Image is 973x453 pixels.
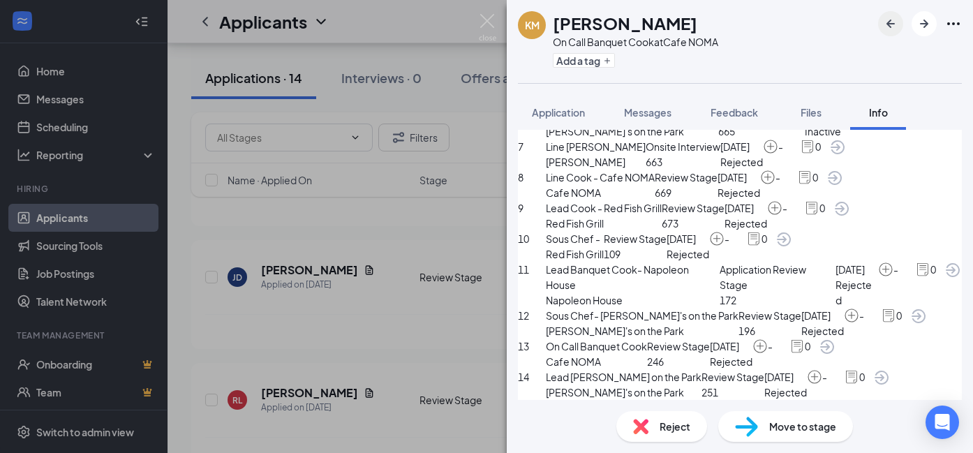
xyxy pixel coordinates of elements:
[801,323,844,339] span: Rejected
[819,339,835,355] svg: ArrowCircle
[546,231,604,246] span: Sous Chef -
[655,170,718,185] span: Review Stage
[655,185,718,200] span: 669
[764,369,807,385] span: [DATE]
[546,308,738,323] span: Sous Chef- [PERSON_NAME]'s on the Park
[826,170,844,186] a: ArrowCircle
[604,246,667,262] span: 109
[518,231,546,246] span: 10
[603,57,611,65] svg: Plus
[812,170,818,185] span: 0
[725,231,729,246] span: -
[718,124,805,139] span: 665
[710,354,752,369] span: Rejected
[819,200,825,216] span: 0
[762,231,767,246] span: 0
[546,354,647,369] span: Cafe NOMA
[546,385,701,400] span: [PERSON_NAME]'s on the Park
[660,419,690,434] span: Reject
[546,323,738,339] span: [PERSON_NAME]'s on the Park
[869,106,888,119] span: Info
[805,124,841,139] span: Inactive
[829,139,846,156] svg: ArrowCircle
[518,139,546,154] span: 7
[553,35,718,49] div: On Call Banquet Cook at Cafe NOMA
[893,262,898,277] span: -
[662,200,725,216] span: Review Stage
[546,262,720,292] span: Lead Banquet Cook- Napoleon House
[768,339,773,354] span: -
[646,154,720,170] span: 663
[647,354,710,369] span: 246
[647,339,710,354] span: Review Stage
[710,339,752,354] span: [DATE]
[822,369,827,385] span: -
[910,308,927,325] svg: ArrowCircle
[720,292,835,308] span: 172
[518,339,546,354] span: 13
[833,200,850,217] svg: ArrowCircle
[546,139,646,154] span: Line [PERSON_NAME]
[518,200,546,216] span: 9
[667,231,709,246] span: [DATE]
[805,339,810,354] span: 0
[718,170,760,185] span: [DATE]
[944,262,962,279] a: ArrowCircle
[720,154,763,170] span: Rejected
[546,200,662,216] span: Lead Cook - Red Fish Grill
[525,18,540,32] div: KM
[801,106,822,119] span: Files
[912,11,937,36] button: ArrowRight
[662,216,725,231] span: 673
[725,200,767,216] span: [DATE]
[546,369,701,385] span: Lead [PERSON_NAME] on the Park
[778,139,783,154] span: -
[801,308,844,323] span: [DATE]
[624,106,671,119] span: Messages
[878,11,903,36] button: ArrowLeftNew
[711,106,758,119] span: Feedback
[546,154,646,170] span: [PERSON_NAME]
[835,277,878,308] span: Rejected
[718,185,760,200] span: Rejected
[546,339,647,354] span: On Call Banquet Cook
[775,170,780,185] span: -
[518,308,546,323] span: 12
[720,262,835,292] span: Application Review Stage
[546,170,655,185] span: Line Cook - Cafe NOMA
[518,369,546,385] span: 14
[769,419,836,434] span: Move to stage
[667,246,709,262] span: Rejected
[873,369,891,386] a: ArrowCircle
[518,262,546,277] span: 11
[604,231,667,246] span: Review Stage
[775,231,793,248] a: ArrowCircle
[738,323,801,339] span: 196
[701,369,764,385] span: Review Stage
[859,369,865,385] span: 0
[815,139,821,154] span: 0
[833,200,851,217] a: ArrowCircle
[546,216,662,231] span: Red Fish Grill
[826,170,843,186] svg: ArrowCircle
[553,11,697,35] h1: [PERSON_NAME]
[546,124,718,139] span: [PERSON_NAME]'s on the Park
[532,106,585,119] span: Application
[916,15,933,32] svg: ArrowRight
[835,262,878,277] span: [DATE]
[518,170,546,185] span: 8
[546,185,655,200] span: Cafe NOMA
[859,308,864,323] span: -
[553,53,615,68] button: PlusAdd a tag
[882,15,899,32] svg: ArrowLeftNew
[738,308,801,323] span: Review Stage
[701,385,764,400] span: 251
[926,406,959,439] div: Open Intercom Messenger
[930,262,936,277] span: 0
[873,369,890,386] svg: ArrowCircle
[546,292,720,308] span: Napoleon House
[725,216,767,231] span: Rejected
[944,262,961,279] svg: ArrowCircle
[646,139,720,154] span: Onsite Interview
